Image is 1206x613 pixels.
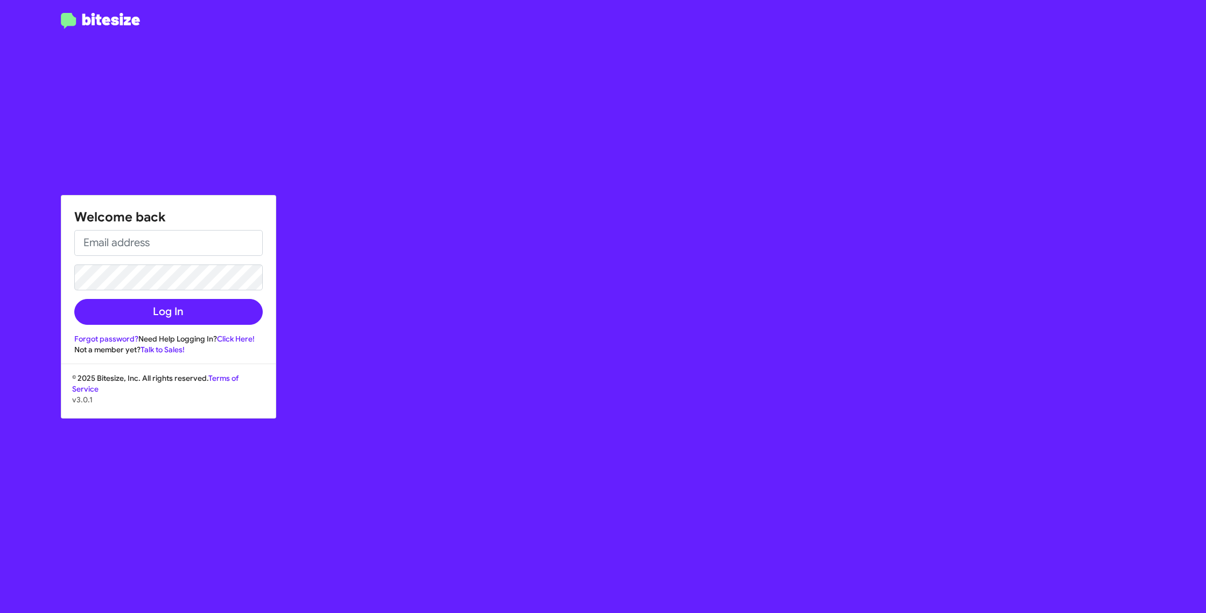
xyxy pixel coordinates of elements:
a: Click Here! [217,334,255,344]
div: © 2025 Bitesize, Inc. All rights reserved. [61,373,276,418]
div: Not a member yet? [74,344,263,355]
h1: Welcome back [74,208,263,226]
a: Talk to Sales! [141,345,185,354]
input: Email address [74,230,263,256]
div: Need Help Logging In? [74,333,263,344]
button: Log In [74,299,263,325]
a: Terms of Service [72,373,239,394]
a: Forgot password? [74,334,138,344]
p: v3.0.1 [72,394,265,405]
